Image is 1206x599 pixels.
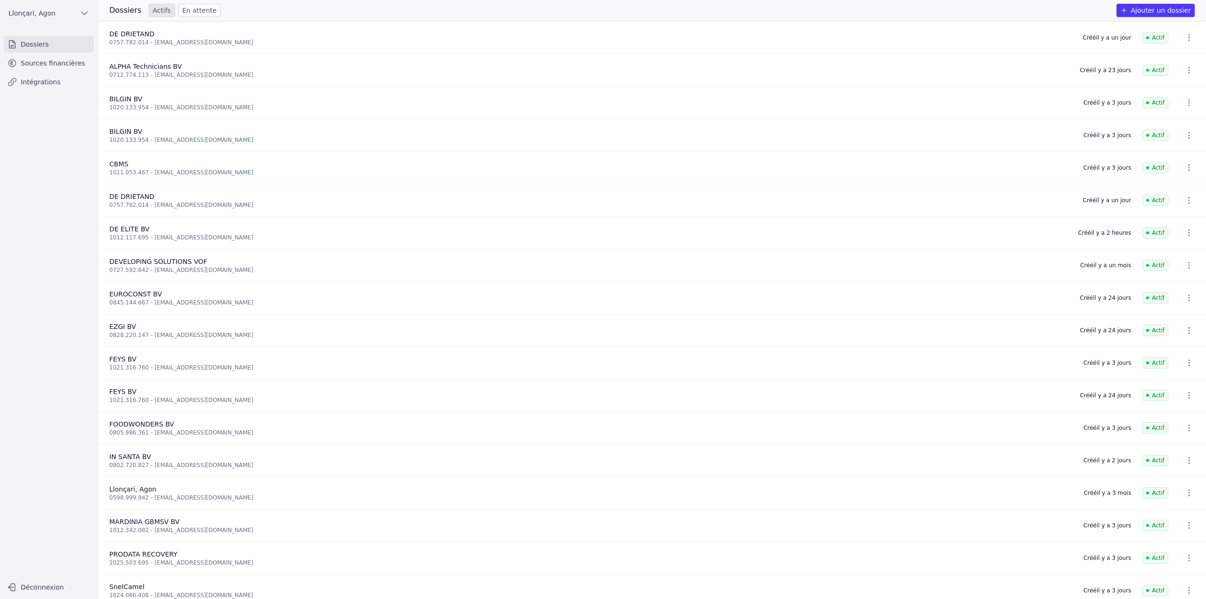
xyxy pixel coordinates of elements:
span: EZGI BV [109,323,136,330]
span: Actif [1142,357,1168,369]
div: 0757.782.014 - [EMAIL_ADDRESS][DOMAIN_NAME] [109,201,1072,209]
div: 1024.086.408 - [EMAIL_ADDRESS][DOMAIN_NAME] [109,591,1072,599]
div: Créé il y a 3 jours [1084,164,1131,172]
div: Créé il y a 3 jours [1084,554,1131,562]
span: BILGIN BV [109,95,142,103]
h3: Dossiers [109,5,141,16]
span: Actif [1142,585,1168,596]
div: 1025.503.695 - [EMAIL_ADDRESS][DOMAIN_NAME] [109,559,1072,566]
button: Déconnexion [4,580,94,595]
button: Ajouter un dossier [1116,4,1195,17]
div: Créé il y a 3 jours [1084,424,1131,432]
div: 0598.999.942 - [EMAIL_ADDRESS][DOMAIN_NAME] [109,494,1073,501]
span: PRODATA RECOVERY [109,550,178,558]
div: 1012.342.082 - [EMAIL_ADDRESS][DOMAIN_NAME] [109,526,1072,534]
div: Créé il y a 24 jours [1080,392,1131,399]
span: Actif [1142,97,1168,108]
span: Actif [1142,455,1168,466]
span: Actif [1142,520,1168,531]
span: EUROCONST BV [109,290,162,298]
div: Créé il y a 3 jours [1084,131,1131,139]
div: 1012.117.695 - [EMAIL_ADDRESS][DOMAIN_NAME] [109,234,1067,241]
span: Actif [1142,32,1168,43]
span: Actif [1142,162,1168,173]
span: MARDINIA GBMSV BV [109,518,179,525]
div: Créé il y a 24 jours [1080,327,1131,334]
span: DE DRIETAND [109,193,155,200]
a: Actifs [149,4,175,17]
span: Actif [1142,292,1168,304]
span: FEYS BV [109,355,137,363]
span: DE DRIETAND [109,30,155,38]
span: Actif [1142,422,1168,434]
div: Créé il y a un jour [1083,34,1132,41]
div: 1020.133.954 - [EMAIL_ADDRESS][DOMAIN_NAME] [109,136,1072,144]
span: DEVELOPING SOLUTIONS VOF [109,258,207,265]
span: Actif [1142,390,1168,401]
div: Créé il y a 3 jours [1084,99,1131,107]
span: FEYS BV [109,388,137,395]
div: 0805.986.361 - [EMAIL_ADDRESS][DOMAIN_NAME] [109,429,1072,436]
a: En attente [179,4,220,17]
div: 0828.220.147 - [EMAIL_ADDRESS][DOMAIN_NAME] [109,331,1068,339]
div: 0727.592.842 - [EMAIL_ADDRESS][DOMAIN_NAME] [109,266,1069,274]
div: 1020.133.954 - [EMAIL_ADDRESS][DOMAIN_NAME] [109,104,1072,111]
div: 0845.144.667 - [EMAIL_ADDRESS][DOMAIN_NAME] [109,299,1068,306]
div: Créé il y a 3 jours [1084,522,1131,529]
span: IN SANTA BV [109,453,151,460]
a: Dossiers [4,36,94,53]
span: DE ELITE BV [109,225,149,233]
div: Créé il y a 3 jours [1084,359,1131,367]
div: Créé il y a 24 jours [1080,294,1131,302]
div: Créé il y a un jour [1083,197,1132,204]
a: Sources financières [4,55,94,72]
button: Llonçari, Agon [4,6,94,21]
div: Créé il y a un mois [1080,262,1131,269]
div: Créé il y a 23 jours [1080,66,1131,74]
span: Actif [1142,487,1168,499]
div: Créé il y a 3 mois [1084,489,1131,497]
div: 0712.774.113 - [EMAIL_ADDRESS][DOMAIN_NAME] [109,71,1068,79]
div: Créé il y a 2 heures [1078,229,1131,237]
span: ALPHA Technicians BV [109,63,182,70]
a: Intégrations [4,74,94,90]
span: Actif [1142,552,1168,564]
span: Actif [1142,130,1168,141]
span: Llonçari, Agon [109,485,156,493]
div: 0802.720.827 - [EMAIL_ADDRESS][DOMAIN_NAME] [109,461,1072,469]
span: Actif [1142,325,1168,336]
span: Actif [1142,227,1168,238]
span: Actif [1142,195,1168,206]
span: SnelCamel [109,583,145,591]
span: Actif [1142,260,1168,271]
div: 0757.782.014 - [EMAIL_ADDRESS][DOMAIN_NAME] [109,39,1072,46]
span: Llonçari, Agon [8,8,56,18]
div: 1011.053.467 - [EMAIL_ADDRESS][DOMAIN_NAME] [109,169,1072,176]
span: CBMS [109,160,128,168]
div: 1021.316.760 - [EMAIL_ADDRESS][DOMAIN_NAME] [109,364,1072,371]
div: Créé il y a 3 jours [1084,587,1131,594]
span: Actif [1142,65,1168,76]
div: 1021.316.760 - [EMAIL_ADDRESS][DOMAIN_NAME] [109,396,1068,404]
span: FOODWONDERS BV [109,420,174,428]
div: Créé il y a 2 jours [1084,457,1131,464]
span: BILGIN BV [109,128,142,135]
